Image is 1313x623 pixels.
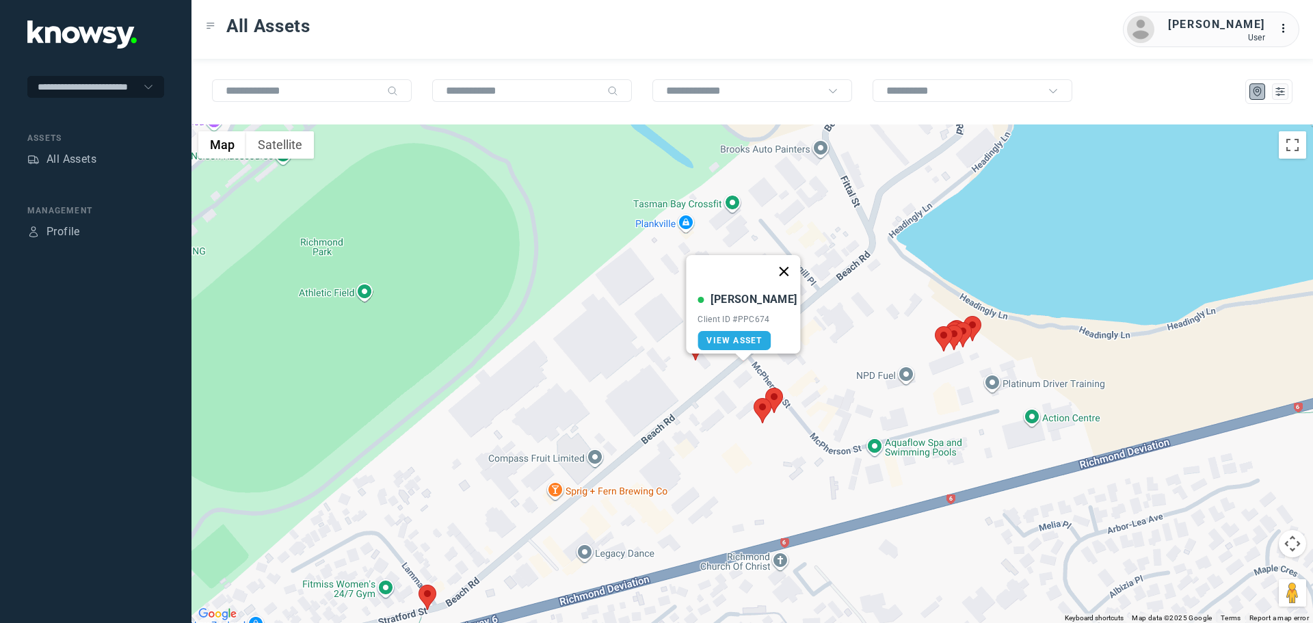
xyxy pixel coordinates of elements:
[27,132,164,144] div: Assets
[1279,131,1306,159] button: Toggle fullscreen view
[226,14,310,38] span: All Assets
[27,153,40,165] div: Assets
[27,226,40,238] div: Profile
[246,131,314,159] button: Show satellite imagery
[1251,85,1264,98] div: Map
[1279,21,1295,37] div: :
[1249,614,1309,622] a: Report a map error
[1127,16,1154,43] img: avatar.png
[27,151,96,168] a: AssetsAll Assets
[27,224,80,240] a: ProfileProfile
[711,291,797,308] div: [PERSON_NAME]
[698,315,797,324] div: Client ID #PPC674
[198,131,246,159] button: Show street map
[1221,614,1241,622] a: Terms (opens in new tab)
[206,21,215,31] div: Toggle Menu
[47,224,80,240] div: Profile
[27,21,137,49] img: Application Logo
[1279,530,1306,557] button: Map camera controls
[1279,23,1293,34] tspan: ...
[1279,21,1295,39] div: :
[27,204,164,217] div: Management
[1168,16,1265,33] div: [PERSON_NAME]
[1132,614,1212,622] span: Map data ©2025 Google
[1279,579,1306,607] button: Drag Pegman onto the map to open Street View
[1168,33,1265,42] div: User
[195,605,240,623] img: Google
[195,605,240,623] a: Open this area in Google Maps (opens a new window)
[1274,85,1286,98] div: List
[607,85,618,96] div: Search
[706,336,762,345] span: View Asset
[768,255,801,288] button: Close
[387,85,398,96] div: Search
[47,151,96,168] div: All Assets
[698,331,771,350] a: View Asset
[1065,613,1124,623] button: Keyboard shortcuts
